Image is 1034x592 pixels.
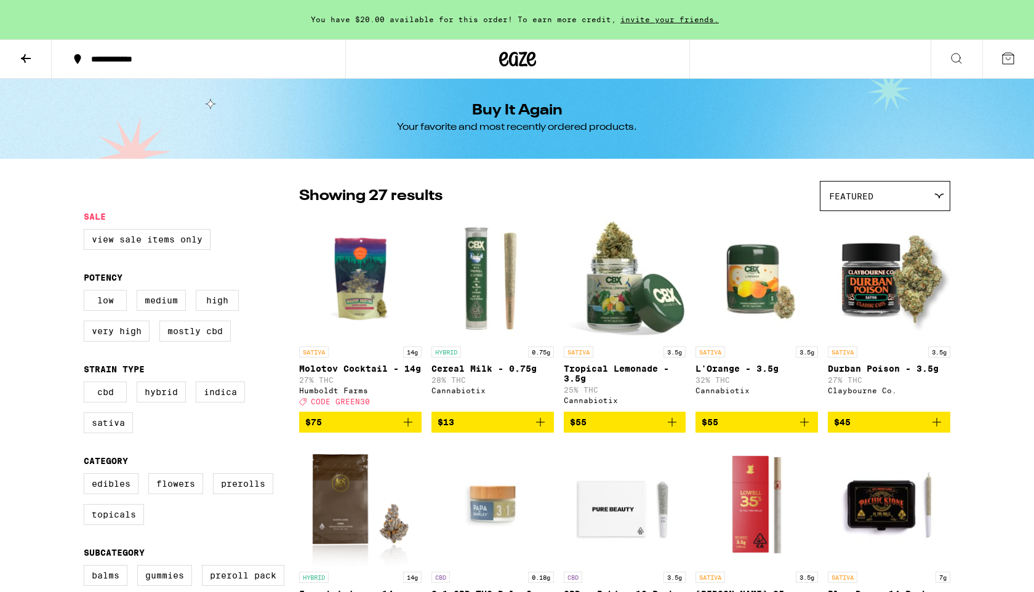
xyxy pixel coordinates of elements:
[299,442,422,566] img: Maven Genetics - French Lotus - 14g
[431,346,461,358] p: HYBRID
[299,346,329,358] p: SATIVA
[84,473,138,494] label: Edibles
[528,346,554,358] p: 0.75g
[84,565,127,586] label: Balms
[137,382,186,402] label: Hybrid
[431,442,554,566] img: Papa & Barkley - 3:1 CBD:THC Releaf Balm (15ml) - 180mg
[828,217,950,412] a: Open page for Durban Poison - 3.5g from Claybourne Co.
[828,346,857,358] p: SATIVA
[84,273,122,282] legend: Potency
[663,572,686,583] p: 3.5g
[431,364,554,374] p: Cereal Milk - 0.75g
[84,321,150,342] label: Very High
[829,191,873,201] span: Featured
[616,15,723,23] span: invite your friends.
[564,217,686,412] a: Open page for Tropical Lemonade - 3.5g from Cannabiotix
[84,456,128,466] legend: Category
[137,290,186,311] label: Medium
[936,572,950,583] p: 7g
[695,386,818,394] div: Cannabiotix
[196,382,245,402] label: Indica
[828,376,950,384] p: 27% THC
[84,364,145,374] legend: Strain Type
[828,442,950,566] img: Pacific Stone - Blue Dream 14-Pack - 7g
[299,376,422,384] p: 27% THC
[202,565,284,586] label: Preroll Pack
[84,504,144,525] label: Topicals
[695,217,818,412] a: Open page for L'Orange - 3.5g from Cannabiotix
[695,376,818,384] p: 32% THC
[928,346,950,358] p: 3.5g
[564,412,686,433] button: Add to bag
[828,412,950,433] button: Add to bag
[834,417,851,427] span: $45
[7,9,89,18] span: Hi. Need any help?
[299,386,422,394] div: Humboldt Farms
[438,417,454,427] span: $13
[403,572,422,583] p: 14g
[695,572,725,583] p: SATIVA
[299,412,422,433] button: Add to bag
[84,212,106,222] legend: Sale
[570,417,587,427] span: $55
[137,565,192,586] label: Gummies
[695,346,725,358] p: SATIVA
[84,290,127,311] label: Low
[213,473,273,494] label: Prerolls
[84,229,210,250] label: View Sale Items Only
[564,346,593,358] p: SATIVA
[828,364,950,374] p: Durban Poison - 3.5g
[299,572,329,583] p: HYBRID
[84,548,145,558] legend: Subcategory
[828,386,950,394] div: Claybourne Co.
[84,382,127,402] label: CBD
[695,364,818,374] p: L'Orange - 3.5g
[828,217,950,340] img: Claybourne Co. - Durban Poison - 3.5g
[148,473,203,494] label: Flowers
[564,396,686,404] div: Cannabiotix
[311,398,370,406] span: CODE GREEN30
[299,217,422,412] a: Open page for Molotov Cocktail - 14g from Humboldt Farms
[299,217,422,340] img: Humboldt Farms - Molotov Cocktail - 14g
[431,217,554,340] img: Cannabiotix - Cereal Milk - 0.75g
[159,321,231,342] label: Mostly CBD
[431,386,554,394] div: Cannabiotix
[397,121,637,134] div: Your favorite and most recently ordered products.
[84,412,133,433] label: Sativa
[472,103,563,118] h1: Buy It Again
[564,364,686,383] p: Tropical Lemonade - 3.5g
[564,572,582,583] p: CBD
[431,412,554,433] button: Add to bag
[695,442,818,566] img: Lowell Farms - Lowell 35s: Trailblazer 10-Pack - 3.5g
[796,572,818,583] p: 3.5g
[695,217,818,340] img: Cannabiotix - L'Orange - 3.5g
[564,386,686,394] p: 25% THC
[431,572,450,583] p: CBD
[305,417,322,427] span: $75
[311,15,616,23] span: You have $20.00 available for this order! To earn more credit,
[663,346,686,358] p: 3.5g
[528,572,554,583] p: 0.18g
[299,364,422,374] p: Molotov Cocktail - 14g
[299,186,443,207] p: Showing 27 results
[431,217,554,412] a: Open page for Cereal Milk - 0.75g from Cannabiotix
[564,442,686,566] img: Pure Beauty - CBD - Babies 10 Pack - 3.5g
[702,417,718,427] span: $55
[828,572,857,583] p: SATIVA
[196,290,239,311] label: High
[564,217,686,340] img: Cannabiotix - Tropical Lemonade - 3.5g
[403,346,422,358] p: 14g
[695,412,818,433] button: Add to bag
[431,376,554,384] p: 28% THC
[796,346,818,358] p: 3.5g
